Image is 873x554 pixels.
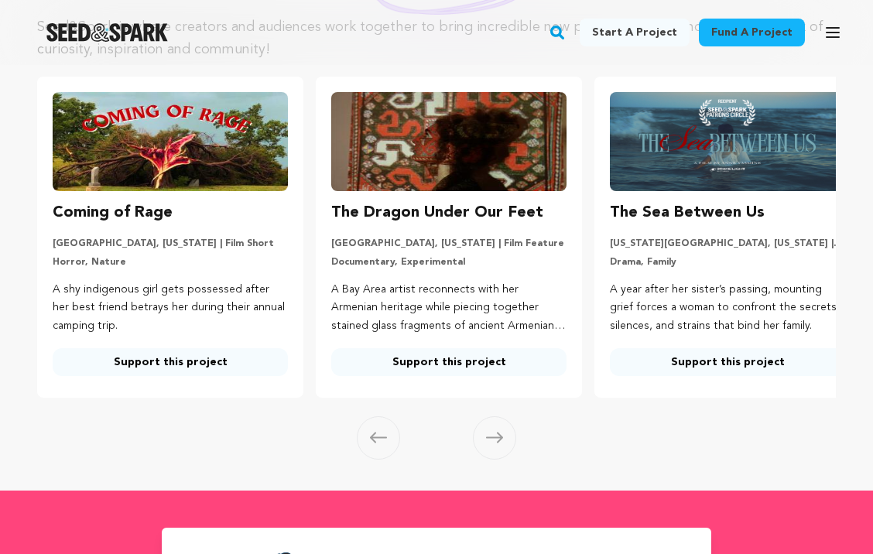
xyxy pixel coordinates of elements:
[610,92,845,191] img: The Sea Between Us image
[46,23,168,42] a: Seed&Spark Homepage
[610,348,845,376] a: Support this project
[331,256,567,268] p: Documentary, Experimental
[331,200,543,225] h3: The Dragon Under Our Feet
[331,348,567,376] a: Support this project
[610,200,765,225] h3: The Sea Between Us
[53,238,288,250] p: [GEOGRAPHIC_DATA], [US_STATE] | Film Short
[610,256,845,268] p: Drama, Family
[46,23,168,42] img: Seed&Spark Logo Dark Mode
[610,281,845,336] p: A year after her sister’s passing, mounting grief forces a woman to confront the secrets, silence...
[53,200,173,225] h3: Coming of Rage
[699,19,805,46] a: Fund a project
[580,19,690,46] a: Start a project
[53,348,288,376] a: Support this project
[610,238,845,250] p: [US_STATE][GEOGRAPHIC_DATA], [US_STATE] | Film Short
[331,92,567,191] img: The Dragon Under Our Feet image
[53,92,288,191] img: Coming of Rage image
[53,256,288,268] p: Horror, Nature
[53,281,288,336] p: A shy indigenous girl gets possessed after her best friend betrays her during their annual campin...
[331,281,567,336] p: A Bay Area artist reconnects with her Armenian heritage while piecing together stained glass frag...
[331,238,567,250] p: [GEOGRAPHIC_DATA], [US_STATE] | Film Feature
